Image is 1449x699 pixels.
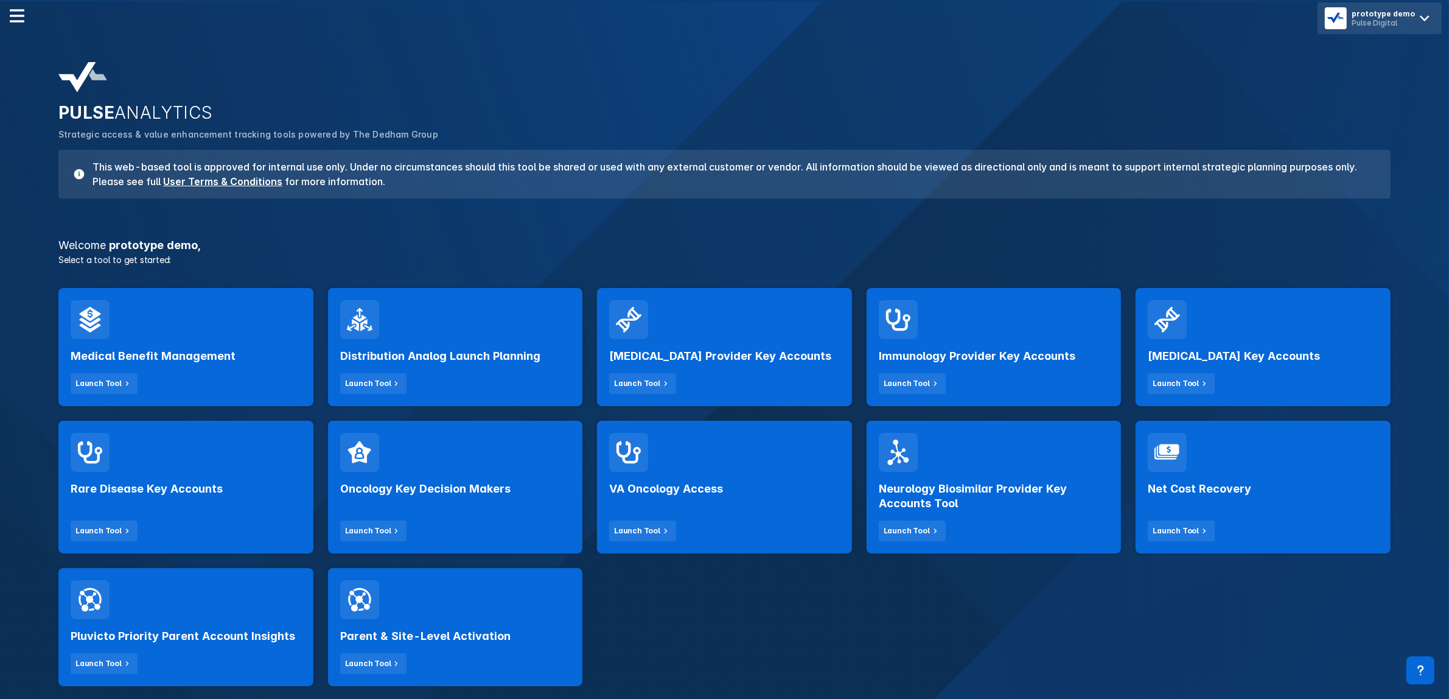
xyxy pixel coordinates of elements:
[58,288,313,406] a: Medical Benefit ManagementLaunch Tool
[614,378,660,389] div: Launch Tool
[1148,482,1251,496] h2: Net Cost Recovery
[609,373,676,394] button: Launch Tool
[58,62,107,93] img: pulse-analytics-logo
[1153,525,1199,536] div: Launch Tool
[884,378,930,389] div: Launch Tool
[867,288,1122,406] a: Immunology Provider Key AccountsLaunch Tool
[879,521,946,541] button: Launch Tool
[71,629,295,644] h2: Pluvicto Priority Parent Account Insights
[1148,521,1215,541] button: Launch Tool
[71,521,138,541] button: Launch Tool
[614,525,660,536] div: Launch Tool
[1327,10,1344,27] img: menu button
[345,658,391,669] div: Launch Tool
[328,568,583,686] a: Parent & Site-Level ActivationLaunch Tool
[345,378,391,389] div: Launch Tool
[867,421,1122,553] a: Neurology Biosimilar Provider Key Accounts ToolLaunch Tool
[884,525,930,536] div: Launch Tool
[85,160,1376,189] h3: This web-based tool is approved for internal use only. Under no circumstances should this tool be...
[879,482,1109,511] h2: Neurology Biosimilar Provider Key Accounts Tool
[71,373,138,394] button: Launch Tool
[1406,656,1434,684] div: Contact Support
[609,349,831,364] h2: [MEDICAL_DATA] Provider Key Accounts
[609,482,723,496] h2: VA Oncology Access
[879,373,946,394] button: Launch Tool
[1148,349,1320,364] h2: [MEDICAL_DATA] Key Accounts
[71,653,138,674] button: Launch Tool
[10,9,24,23] img: menu--horizontal.svg
[58,421,313,553] a: Rare Disease Key AccountsLaunch Tool
[1136,288,1391,406] a: [MEDICAL_DATA] Key AccountsLaunch Tool
[340,629,511,644] h2: Parent & Site-Level Activation
[71,482,223,496] h2: Rare Disease Key Accounts
[1148,373,1215,394] button: Launch Tool
[114,102,213,123] span: ANALYTICS
[340,373,407,394] button: Launch Tool
[340,482,511,496] h2: Oncology Key Decision Makers
[1352,18,1415,27] div: Pulse Digital
[328,288,583,406] a: Distribution Analog Launch PlanningLaunch Tool
[75,525,122,536] div: Launch Tool
[75,378,122,389] div: Launch Tool
[58,568,313,686] a: Pluvicto Priority Parent Account InsightsLaunch Tool
[340,653,407,674] button: Launch Tool
[340,349,540,364] h2: Distribution Analog Launch Planning
[1153,378,1199,389] div: Launch Tool
[609,521,676,541] button: Launch Tool
[597,288,852,406] a: [MEDICAL_DATA] Provider Key AccountsLaunch Tool
[75,658,122,669] div: Launch Tool
[1136,421,1391,553] a: Net Cost RecoveryLaunch Tool
[597,421,852,553] a: VA Oncology AccessLaunch Tool
[71,349,236,364] h2: Medical Benefit Management
[340,521,407,541] button: Launch Tool
[58,102,1391,123] h2: PULSE
[879,349,1075,364] h2: Immunology Provider Key Accounts
[51,240,1398,251] h3: prototype demo ,
[1352,9,1415,18] div: prototype demo
[328,421,583,553] a: Oncology Key Decision MakersLaunch Tool
[58,128,1391,141] p: Strategic access & value enhancement tracking tools powered by The Dedham Group
[345,525,391,536] div: Launch Tool
[58,239,106,251] span: Welcome
[163,175,282,188] a: User Terms & Conditions
[51,253,1398,266] p: Select a tool to get started:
